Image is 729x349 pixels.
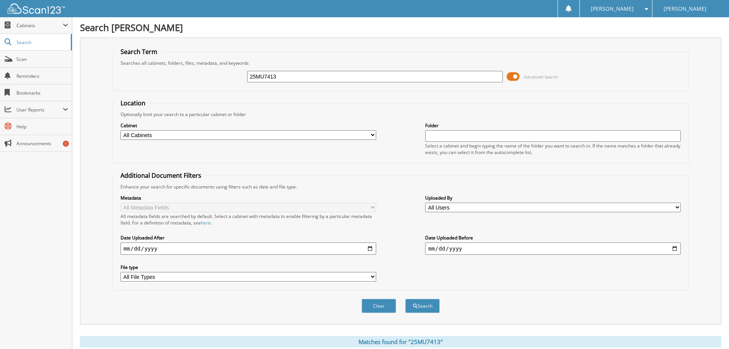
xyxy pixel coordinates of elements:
[121,213,376,226] div: All metadata fields are searched by default. Select a cabinet with metadata to enable filtering b...
[691,312,729,349] iframe: Chat Widget
[80,336,721,347] div: Matches found for "25MU7413"
[664,7,706,11] span: [PERSON_NAME]
[117,60,685,66] div: Searches all cabinets, folders, files, metadata, and keywords
[16,73,68,79] span: Reminders
[117,48,161,56] legend: Search Term
[16,123,68,130] span: Help
[425,242,681,255] input: end
[117,171,205,180] legend: Additional Document Filters
[8,3,65,14] img: scan123-logo-white.svg
[16,140,68,147] span: Announcements
[121,195,376,201] label: Metadata
[80,21,721,34] h1: Search [PERSON_NAME]
[425,195,681,201] label: Uploaded By
[16,56,68,62] span: Scan
[405,299,440,313] button: Search
[201,220,211,226] a: here
[117,99,149,107] legend: Location
[16,39,67,46] span: Search
[425,122,681,129] label: Folder
[16,22,63,29] span: Cabinets
[121,122,376,129] label: Cabinet
[425,143,681,156] div: Select a cabinet and begin typing the name of the folder you want to search in. If the name match...
[117,111,685,118] div: Optionally limit your search to a particular cabinet or folder
[63,141,69,147] div: 1
[16,107,63,113] span: User Reports
[121,234,376,241] label: Date Uploaded After
[591,7,634,11] span: [PERSON_NAME]
[117,184,685,190] div: Enhance your search for specific documents using filters such as date and file type.
[524,74,558,80] span: Advanced Search
[121,242,376,255] input: start
[362,299,396,313] button: Clear
[16,90,68,96] span: Bookmarks
[425,234,681,241] label: Date Uploaded Before
[121,264,376,270] label: File type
